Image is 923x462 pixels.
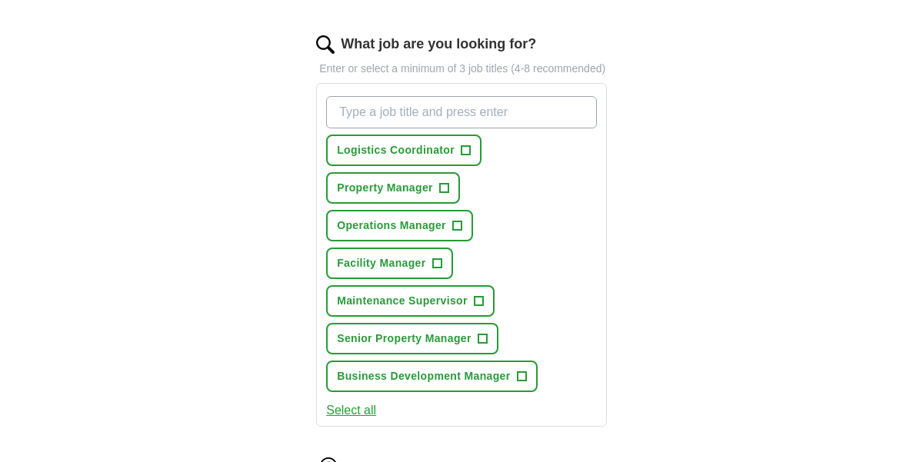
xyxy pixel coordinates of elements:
span: Maintenance Supervisor [337,293,468,309]
button: Business Development Manager [326,361,537,392]
label: What job are you looking for? [341,34,536,55]
button: Operations Manager [326,210,473,241]
span: Business Development Manager [337,368,510,384]
button: Maintenance Supervisor [326,285,495,317]
button: Property Manager [326,172,460,204]
span: Senior Property Manager [337,331,471,347]
span: Operations Manager [337,218,446,234]
span: Property Manager [337,180,433,196]
button: Logistics Coordinator [326,135,481,166]
input: Type a job title and press enter [326,96,597,128]
button: Select all [326,401,376,420]
span: Facility Manager [337,255,425,271]
button: Facility Manager [326,248,452,279]
p: Enter or select a minimum of 3 job titles (4-8 recommended) [316,61,607,77]
img: search.png [316,35,335,54]
span: Logistics Coordinator [337,142,455,158]
button: Senior Property Manager [326,323,498,354]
